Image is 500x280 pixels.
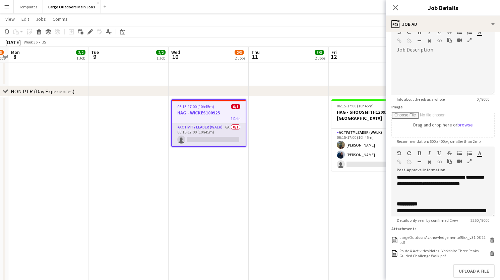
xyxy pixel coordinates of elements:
div: NON PTR (Day Experiences) [11,88,74,95]
div: LargeOutdoorsAcknowledgementofRisk_v31.08.22.pdf [399,235,488,245]
button: Italic [427,29,432,35]
button: HTML Code [437,159,442,165]
button: Large Outdoors Main Jobs [43,0,101,13]
span: 2/2 [76,50,85,55]
span: Week 36 [22,39,39,44]
h3: HAG - SHOOSMITH120925 - [GEOGRAPHIC_DATA] [331,109,407,121]
div: 1 Job [157,56,165,61]
button: Italic [427,151,432,156]
button: Underline [437,151,442,156]
span: 0/1 [231,104,240,109]
button: Strikethrough [447,29,452,35]
button: Fullscreen [467,159,472,164]
button: Undo [397,29,401,35]
button: Upload a file [453,264,495,278]
span: 8 [10,53,20,61]
span: Comms [53,16,68,22]
button: Unordered List [457,151,462,156]
span: 06:15-17:00 (10h45m) [337,103,374,108]
app-job-card: 06:15-17:00 (10h45m)0/1HAG - WICKES1009251 RoleActivity Leader (Walk)6A0/106:15-17:00 (10h45m) [171,99,246,147]
span: Edit [21,16,29,22]
div: 1 Job [76,56,85,61]
div: Route & Activities Notes - Yorkshire Three Peaks - Guided Challenge Walk.pdf [399,248,488,258]
button: Paste as plain text [447,159,452,164]
span: Recommendation: 600 x 400px, smaller than 2mb [391,139,486,144]
span: 10 [170,53,180,61]
button: Templates [14,0,43,13]
div: 2 Jobs [235,56,245,61]
span: 2/2 [156,50,166,55]
a: Jobs [33,15,49,23]
span: View [5,16,15,22]
h3: HAG - WICKES100925 [172,110,246,116]
button: Ordered List [467,29,472,35]
button: Paste as plain text [447,37,452,43]
button: Horizontal Line [417,38,422,43]
a: View [3,15,17,23]
button: Text Color [477,151,482,156]
span: 0 / 8000 [471,97,495,102]
span: 06:15-17:00 (10h45m) [177,104,214,109]
span: Jobs [36,16,46,22]
button: Horizontal Line [417,159,422,165]
div: BST [42,39,48,44]
button: Fullscreen [467,37,472,43]
span: 2250 / 8000 [465,218,495,223]
button: Bold [417,29,422,35]
a: Edit [19,15,32,23]
app-card-role: Activity Leader (Walk)6A0/106:15-17:00 (10h45m) [172,123,246,146]
app-job-card: 06:15-17:00 (10h45m)2/3HAG - SHOOSMITH120925 - [GEOGRAPHIC_DATA]1 RoleActivity Leader (Walk)5A2/3... [331,99,407,171]
span: 2/3 [235,50,244,55]
span: 11 [250,53,260,61]
app-card-role: Activity Leader (Walk)5A2/306:15-17:00 (10h45m)[PERSON_NAME][PERSON_NAME] [331,129,407,171]
button: Text Color [477,29,482,35]
span: 9 [90,53,99,61]
button: Insert video [457,159,462,164]
a: Comms [50,15,70,23]
div: Job Ad [386,16,500,32]
span: Mon [11,49,20,55]
button: Undo [397,151,401,156]
div: 2 Jobs [315,56,325,61]
button: Redo [407,29,412,35]
button: Insert video [457,37,462,43]
button: Ordered List [467,151,472,156]
span: Info about the job as a whole [391,97,450,102]
div: [DATE] [5,39,21,45]
label: Attachments [391,226,417,231]
button: Clear Formatting [427,159,432,165]
span: 1 Role [231,116,240,121]
span: 3/3 [315,50,324,55]
h3: Job Details [386,3,500,12]
span: Details only seen by confirmed Crew [391,218,463,223]
button: Unordered List [457,29,462,35]
button: Clear Formatting [427,38,432,43]
span: Fri [331,49,337,55]
button: Redo [407,151,412,156]
button: Strikethrough [447,151,452,156]
span: Thu [251,49,260,55]
button: Underline [437,29,442,35]
button: Bold [417,151,422,156]
span: Tue [91,49,99,55]
span: 12 [330,53,337,61]
span: Wed [171,49,180,55]
button: HTML Code [437,38,442,43]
